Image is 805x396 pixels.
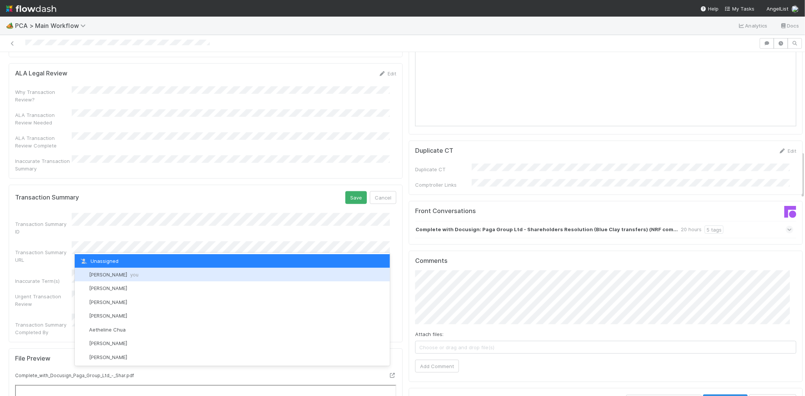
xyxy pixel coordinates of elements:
span: 🏕️ [6,22,14,29]
h5: ALA Legal Review [15,70,67,77]
label: Attach files: [415,330,443,338]
div: 5 tags [705,226,723,234]
div: Inaccurate Term(s) [15,277,72,285]
span: [PERSON_NAME] [89,272,139,278]
div: Help [700,5,719,12]
img: avatar_1d14498f-6309-4f08-8780-588779e5ce37.png [79,298,87,306]
h5: Transaction Summary [15,194,79,201]
span: Aetheline Chua [89,327,126,333]
img: avatar_5106bb14-94e9-4897-80de-6ae81081f36d.png [791,5,799,13]
img: logo-inverted-e16ddd16eac7371096b0.svg [6,2,56,15]
img: front-logo-b4b721b83371efbadf0a.svg [784,206,796,218]
span: My Tasks [725,6,754,12]
div: ALA Transaction Review Needed [15,111,72,126]
small: Complete_with_Docusign_Paga_Group_Ltd_-_Shar.pdf [15,373,134,378]
img: avatar_adb74e0e-9f86-401c-adfc-275927e58b0b.png [79,340,87,347]
div: ALA Transaction Review Complete [15,134,72,149]
a: My Tasks [725,5,754,12]
h5: File Preview [15,355,50,362]
a: Docs [780,21,799,30]
h5: Front Conversations [415,207,600,215]
div: Why Transaction Review? [15,88,72,103]
img: avatar_55a2f090-1307-4765-93b4-f04da16234ba.png [79,285,87,292]
span: you [130,272,139,278]
div: Comptroller Links [415,181,472,189]
img: avatar_df83acd9-d480-4d6e-a150-67f005a3ea0d.png [79,353,87,361]
img: avatar_55c8bf04-bdf8-4706-8388-4c62d4787457.png [79,312,87,320]
button: Save [345,191,367,204]
a: Edit [379,71,396,77]
span: [PERSON_NAME] [89,340,127,346]
button: Add Comment [415,360,459,373]
strong: Complete with Docusign: Paga Group Ltd - Shareholders Resolution (Blue Clay transfers) (NRF com... [416,226,678,234]
div: Inaccurate Transaction Summary [15,157,72,172]
div: Transaction Summary URL [15,249,72,264]
img: avatar_103f69d0-f655-4f4f-bc28-f3abe7034599.png [79,326,87,333]
span: Choose or drag and drop file(s) [416,341,796,353]
a: Analytics [738,21,768,30]
div: Transaction Summary Completed By [15,321,72,336]
div: 20 hours [681,226,702,234]
img: avatar_5106bb14-94e9-4897-80de-6ae81081f36d.png [79,271,87,278]
span: [PERSON_NAME] [89,285,127,291]
h5: Duplicate CT [415,147,453,155]
span: AngelList [767,6,788,12]
span: [PERSON_NAME] [89,299,127,305]
div: Duplicate CT [415,166,472,173]
span: PCA > Main Workflow [15,22,89,29]
span: [PERSON_NAME] [89,354,127,360]
h5: Comments [415,257,796,265]
span: Unassigned [79,258,119,264]
button: Cancel [370,191,396,204]
a: Edit [779,148,796,154]
span: [PERSON_NAME] [89,313,127,319]
div: Transaction Summary ID [15,220,72,235]
div: Urgent Transaction Review [15,293,72,308]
